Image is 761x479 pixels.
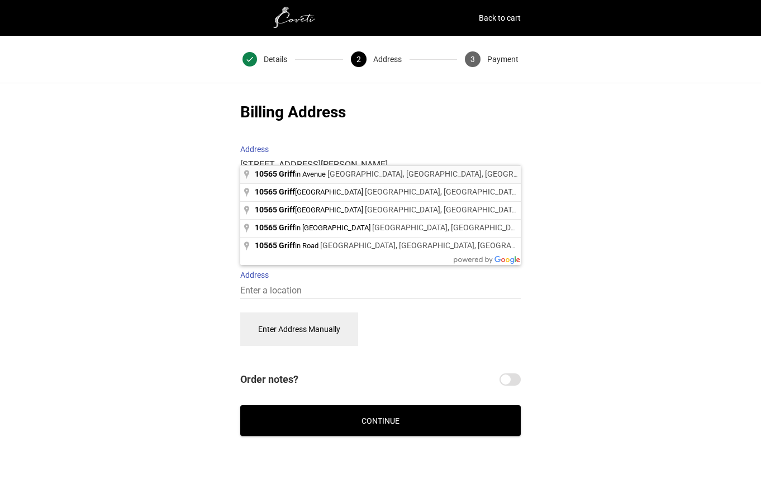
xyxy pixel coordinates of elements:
[240,7,352,29] img: white1.png
[373,51,402,67] span: Address
[500,373,521,386] input: Order notes?
[255,169,277,178] span: 10565
[457,36,526,83] button: 3 Payment
[235,36,295,83] button: 1 Details
[240,267,521,283] label: Address
[255,223,295,232] span: 10565 Griff
[327,169,560,178] span: [GEOGRAPHIC_DATA], [GEOGRAPHIC_DATA], [GEOGRAPHIC_DATA]
[255,188,365,196] span: [GEOGRAPHIC_DATA]
[320,241,553,250] span: [GEOGRAPHIC_DATA], [GEOGRAPHIC_DATA], [GEOGRAPHIC_DATA]
[365,205,598,214] span: [GEOGRAPHIC_DATA], [GEOGRAPHIC_DATA], [GEOGRAPHIC_DATA]
[255,205,295,214] span: 10565 Griff
[465,51,481,67] span: 3
[240,405,521,436] button: Continue
[351,51,367,67] span: 2
[240,101,521,124] h2: Billing Address
[343,36,410,83] button: 2 Address
[365,187,598,196] span: [GEOGRAPHIC_DATA], [GEOGRAPHIC_DATA], [GEOGRAPHIC_DATA]
[255,206,365,214] span: [GEOGRAPHIC_DATA]
[240,372,500,387] span: Order notes?
[240,312,358,346] button: Enter Address Manually
[255,224,372,232] span: in [GEOGRAPHIC_DATA]
[487,51,519,67] span: Payment
[255,241,295,250] span: 10565 Griff
[372,223,605,232] span: [GEOGRAPHIC_DATA], [GEOGRAPHIC_DATA], [GEOGRAPHIC_DATA]
[240,157,521,173] input: Enter a location
[255,170,327,178] span: in Avenue
[479,10,521,26] a: Back to cart
[240,283,521,299] input: Enter a location
[240,141,521,157] label: Address
[255,241,320,250] span: in Road
[279,169,295,178] span: Griff
[264,51,287,67] span: Details
[242,52,257,67] span: 1
[255,187,295,196] span: 10565 Griff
